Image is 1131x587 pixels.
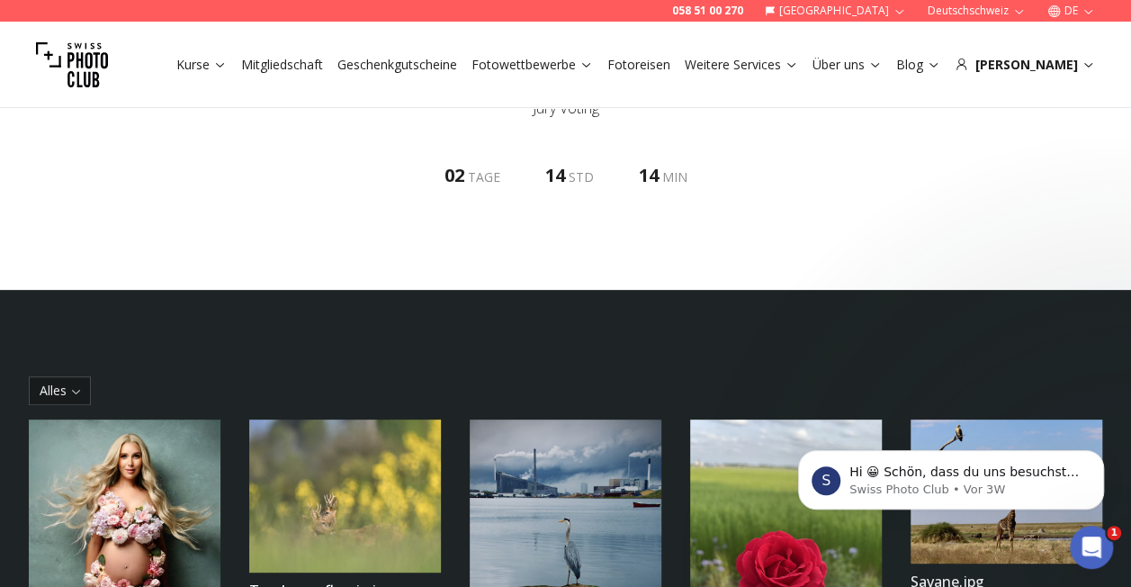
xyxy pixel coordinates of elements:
[771,412,1131,538] iframe: Intercom notifications Nachricht
[662,168,687,185] span: MIN
[955,56,1095,74] div: [PERSON_NAME]
[533,97,599,119] div: Jury Voting
[896,56,940,74] a: Blog
[468,168,500,185] span: TAGE
[464,52,600,77] button: Fotowettbewerbe
[672,4,743,18] a: 058 51 00 270
[812,56,882,74] a: Über uns
[330,52,464,77] button: Geschenkgutscheine
[607,56,670,74] a: Fotoreisen
[176,56,227,74] a: Kurse
[685,56,798,74] a: Weitere Services
[678,52,805,77] button: Weitere Services
[569,168,594,185] span: STD
[241,56,323,74] a: Mitgliedschaft
[234,52,330,77] button: Mitgliedschaft
[36,29,108,101] img: Swiss photo club
[249,420,441,573] img: Tendresse fleurie.jpg
[471,56,593,74] a: Fotowettbewerbe
[639,163,662,187] span: 14
[889,52,947,77] button: Blog
[169,52,234,77] button: Kurse
[545,163,569,187] span: 14
[805,52,889,77] button: Über uns
[600,52,678,77] button: Fotoreisen
[1107,526,1121,540] span: 1
[1070,526,1113,569] iframe: Intercom live chat
[337,56,457,74] a: Geschenkgutscheine
[444,163,468,187] span: 02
